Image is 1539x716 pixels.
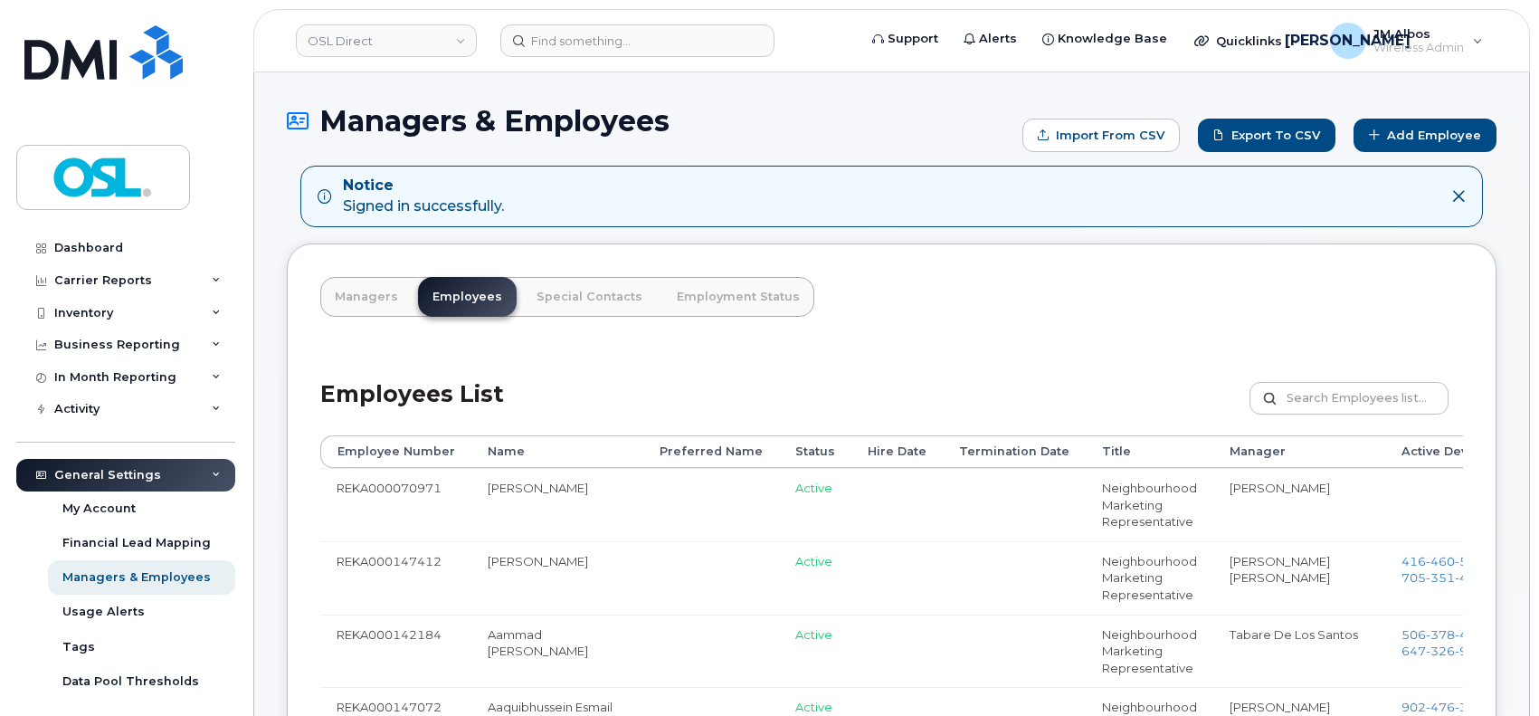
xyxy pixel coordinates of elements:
[795,700,832,714] span: Active
[320,615,471,688] td: REKA000142184
[1455,700,1492,714] span: 3947
[1198,119,1335,152] a: Export to CSV
[522,277,657,317] a: Special Contacts
[943,435,1086,468] th: Termination Date
[1401,554,1492,568] span: 416
[1401,627,1492,642] a: 5063784681
[1086,615,1213,688] td: Neighbourhood Marketing Representative
[320,382,504,435] h2: Employees List
[1230,569,1369,587] li: [PERSON_NAME]
[795,554,832,568] span: Active
[779,435,851,468] th: Status
[1401,644,1492,658] a: 6473269947
[1426,554,1455,568] span: 460
[1022,119,1180,152] form: Import from CSV
[1230,553,1369,570] li: [PERSON_NAME]
[1086,435,1213,468] th: Title
[320,541,471,615] td: REKA000147412
[1230,626,1369,644] li: Tabare De Los Santos
[1354,119,1496,152] a: Add Employee
[320,277,413,317] a: Managers
[1230,699,1369,716] li: [PERSON_NAME]
[471,468,643,541] td: [PERSON_NAME]
[1455,627,1492,642] span: 4681
[643,435,779,468] th: Preferred Name
[287,105,1013,137] h1: Managers & Employees
[1455,554,1492,568] span: 5471
[1401,554,1492,568] a: 4164605471
[471,615,643,688] td: Aammad [PERSON_NAME]
[343,176,504,196] strong: Notice
[1401,700,1492,714] a: 9024763947
[662,277,814,317] a: Employment Status
[1401,700,1492,714] span: 902
[795,481,832,495] span: Active
[471,541,643,615] td: [PERSON_NAME]
[1213,435,1385,468] th: Manager
[1385,435,1510,468] th: Active Devices
[471,435,643,468] th: Name
[1230,480,1369,497] li: [PERSON_NAME]
[795,627,832,642] span: Active
[851,435,943,468] th: Hire Date
[320,468,471,541] td: REKA000070971
[1401,570,1492,585] span: 705
[1086,468,1213,541] td: Neighbourhood Marketing Representative
[418,277,517,317] a: Employees
[1426,570,1455,585] span: 351
[1401,570,1492,585] a: 7053514236
[1401,627,1492,642] span: 506
[1455,644,1492,658] span: 9947
[1401,644,1492,658] span: 647
[1426,700,1455,714] span: 476
[320,435,471,468] th: Employee Number
[1086,541,1213,615] td: Neighbourhood Marketing Representative
[1426,644,1455,658] span: 326
[1426,627,1455,642] span: 378
[343,176,504,217] div: Signed in successfully.
[1455,570,1492,585] span: 4236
